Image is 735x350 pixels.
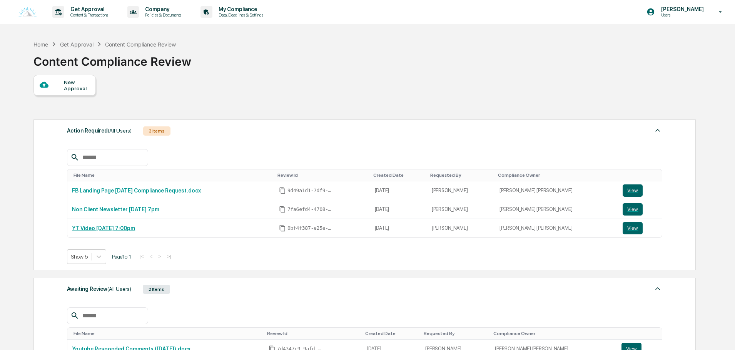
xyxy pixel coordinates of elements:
[73,173,271,178] div: Toggle SortBy
[212,12,267,18] p: Data, Deadlines & Settings
[287,206,334,212] span: 7fa6efd4-4708-40e1-908e-0c443afb3dc4
[156,253,164,260] button: >
[365,331,418,336] div: Toggle SortBy
[495,181,618,200] td: [PERSON_NAME] [PERSON_NAME]
[165,253,174,260] button: >|
[623,222,643,234] button: View
[105,41,176,48] div: Content Compliance Review
[655,6,708,12] p: [PERSON_NAME]
[33,41,48,48] div: Home
[64,6,112,12] p: Get Approval
[653,284,662,293] img: caret
[139,12,185,18] p: Policies & Documents
[143,285,170,294] div: 2 Items
[112,254,131,260] span: Page 1 of 1
[108,128,132,134] span: (All Users)
[147,253,155,260] button: <
[60,41,94,48] div: Get Approval
[279,206,286,213] span: Copy Id
[623,184,657,197] a: View
[495,200,618,219] td: [PERSON_NAME] [PERSON_NAME]
[493,331,614,336] div: Toggle SortBy
[137,253,146,260] button: |<
[277,173,367,178] div: Toggle SortBy
[370,181,427,200] td: [DATE]
[430,173,492,178] div: Toggle SortBy
[623,331,659,336] div: Toggle SortBy
[279,187,286,194] span: Copy Id
[279,225,286,232] span: Copy Id
[67,284,131,294] div: Awaiting Review
[370,219,427,237] td: [DATE]
[624,173,659,178] div: Toggle SortBy
[498,173,615,178] div: Toggle SortBy
[33,48,191,68] div: Content Compliance Review
[370,200,427,219] td: [DATE]
[267,331,359,336] div: Toggle SortBy
[427,219,495,237] td: [PERSON_NAME]
[427,200,495,219] td: [PERSON_NAME]
[287,225,334,231] span: 0bf4f387-e25e-429d-8c29-a2c0512bb23c
[427,181,495,200] td: [PERSON_NAME]
[710,325,731,345] iframe: Open customer support
[73,331,261,336] div: Toggle SortBy
[623,222,657,234] a: View
[373,173,424,178] div: Toggle SortBy
[653,126,662,135] img: caret
[212,6,267,12] p: My Compliance
[72,206,159,212] a: Non Client Newsletter [DATE] 7pm
[18,7,37,17] img: logo
[64,12,112,18] p: Content & Transactions
[67,126,132,136] div: Action Required
[139,6,185,12] p: Company
[495,219,618,237] td: [PERSON_NAME] [PERSON_NAME]
[424,331,487,336] div: Toggle SortBy
[143,126,170,136] div: 3 Items
[623,203,657,216] a: View
[107,286,131,292] span: (All Users)
[623,184,643,197] button: View
[623,203,643,216] button: View
[64,79,90,91] div: New Approval
[72,187,201,194] a: FB Landing Page [DATE] Compliance Request.docx
[287,187,334,194] span: 9d49a1d1-7df9-4f44-86b0-f5cd0260cb90
[655,12,708,18] p: Users
[72,225,135,231] a: YT Video [DATE] 7:00pm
